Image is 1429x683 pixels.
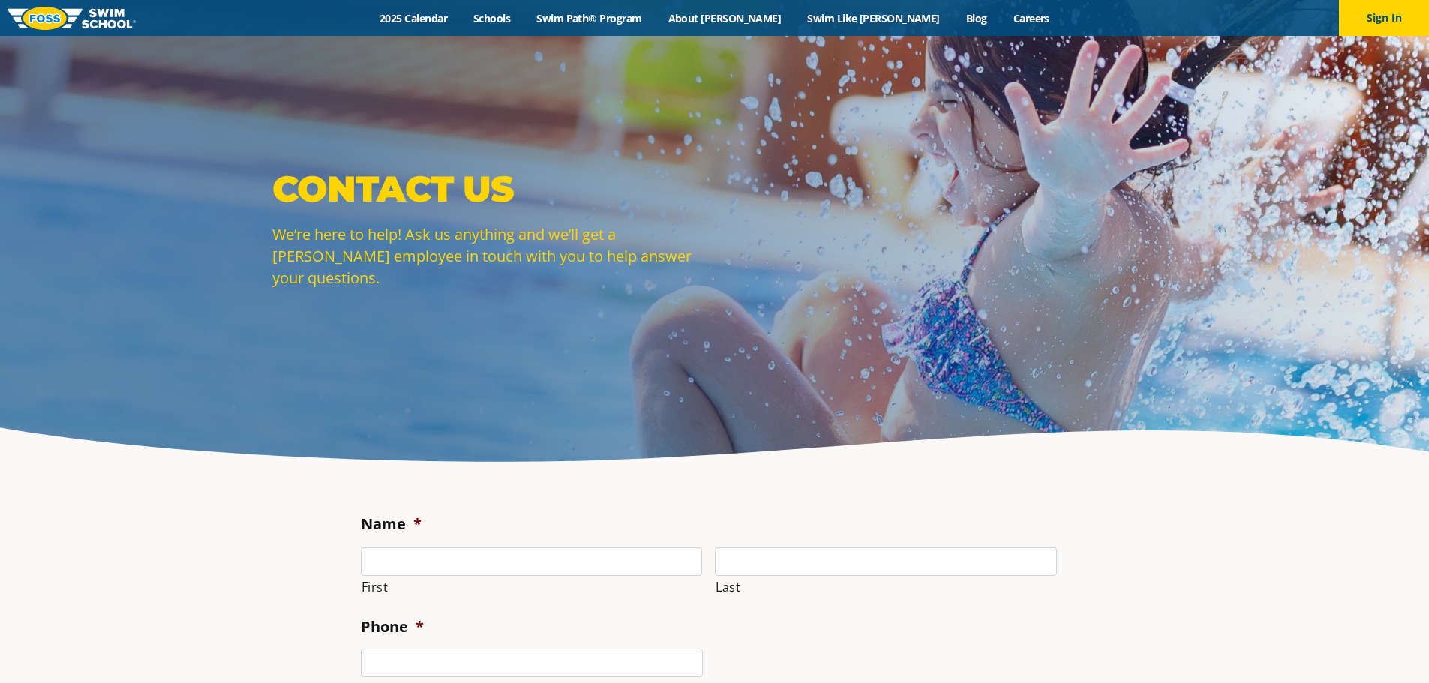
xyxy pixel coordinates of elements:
input: First name [361,547,703,576]
p: Contact Us [272,166,707,211]
p: We’re here to help! Ask us anything and we’ll get a [PERSON_NAME] employee in touch with you to h... [272,223,707,289]
input: Last name [715,547,1057,576]
a: 2025 Calendar [367,11,461,25]
label: First [362,577,703,598]
a: Swim Like [PERSON_NAME] [794,11,953,25]
a: Swim Path® Program [524,11,655,25]
label: Name [361,514,422,534]
a: About [PERSON_NAME] [655,11,794,25]
label: Phone [361,617,424,637]
a: Blog [953,11,1000,25]
a: Schools [461,11,524,25]
img: FOSS Swim School Logo [8,7,136,30]
label: Last [716,577,1057,598]
a: Careers [1000,11,1062,25]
